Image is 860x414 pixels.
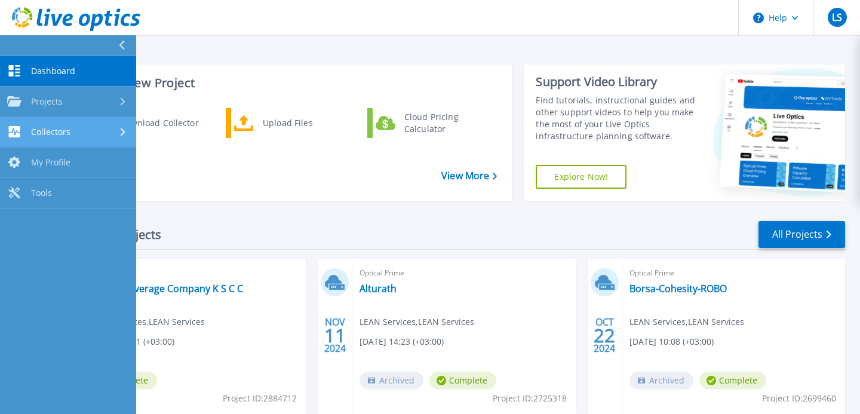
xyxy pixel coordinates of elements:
span: Complete [699,372,766,390]
span: Complete [429,372,496,390]
span: 11 [324,330,346,341]
a: Cloud Pricing Calculator [367,108,490,138]
span: Project ID: 2725318 [493,392,567,405]
a: Upload Files [226,108,348,138]
span: My Profile [31,157,70,168]
span: 22 [594,330,615,341]
a: Download Collector [84,108,207,138]
div: Upload Files [257,111,345,135]
span: Project ID: 2699460 [762,392,836,405]
span: Optical Prime [90,266,299,280]
a: Borsa-Cohesity-ROBO [629,283,727,295]
div: OCT 2024 [593,314,616,357]
h3: Start a New Project [85,76,497,90]
span: Archived [629,372,693,390]
a: Alturath [360,283,397,295]
span: Dashboard [31,66,75,76]
span: [DATE] 14:23 (+03:00) [360,335,444,348]
span: [DATE] 10:08 (+03:00) [629,335,714,348]
span: LEAN Services , LEAN Services [629,315,744,329]
span: LEAN Services , LEAN Services [90,315,205,329]
div: NOV 2024 [324,314,346,357]
div: Cloud Pricing Calculator [398,111,487,135]
a: View More [441,170,497,182]
span: Optical Prime [360,266,568,280]
span: Project ID: 2884712 [223,392,297,405]
div: Support Video Library [536,74,696,90]
div: Find tutorials, instructional guides and other support videos to help you make the most of your L... [536,94,696,142]
span: Archived [360,372,423,390]
span: Projects [31,96,63,107]
div: Download Collector [113,111,204,135]
a: All Projects [758,221,845,248]
span: Tools [31,188,52,198]
span: LEAN Services , LEAN Services [360,315,474,329]
a: Explore Now! [536,165,626,189]
span: LS [832,13,842,22]
span: Collectors [31,127,70,137]
span: Optical Prime [629,266,838,280]
a: United Beverage Company K S C C [90,283,243,295]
